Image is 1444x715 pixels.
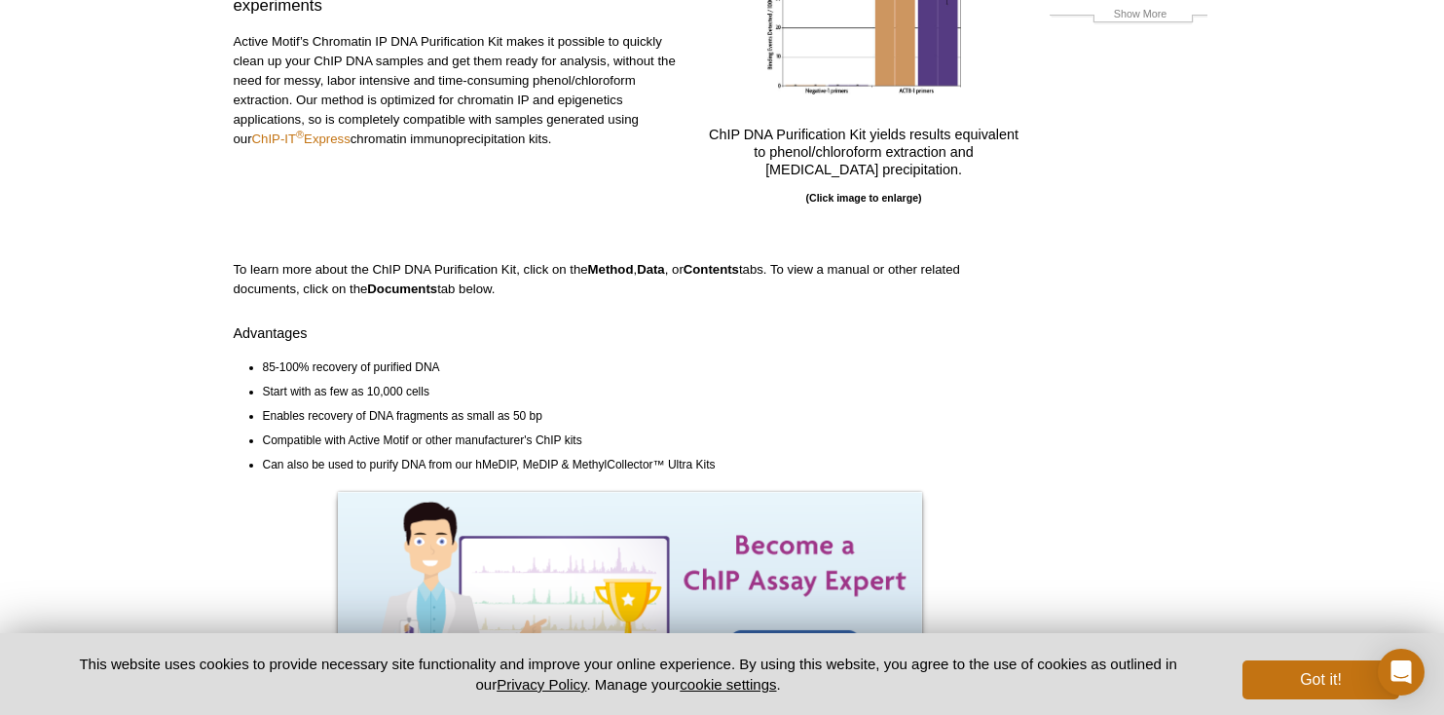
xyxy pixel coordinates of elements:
[46,654,1211,695] p: This website uses cookies to provide necessary site functionality and improve your online experie...
[263,352,1009,377] li: 85-100% recovery of purified DNA
[1242,660,1398,699] button: Got it!
[296,128,304,139] sup: ®
[234,319,1026,342] h4: Advantages
[1378,649,1425,696] div: Open Intercom Messenger
[806,192,922,204] b: (Click image to enlarge)
[263,401,1009,426] li: Enables recovery of DNA fragments as small as 50 bp
[588,262,634,277] strong: Method
[684,262,739,277] strong: Contents
[263,426,1009,450] li: Compatible with Active Motif or other manufacturer's ChIP kits
[263,377,1009,401] li: Start with as few as 10,000 cells
[234,260,1026,299] p: To learn more about the ChIP DNA Purification Kit, click on the , , or tabs. To view a manual or ...
[637,262,665,277] strong: Data
[680,676,776,693] button: cookie settings
[497,676,586,693] a: Privacy Policy
[367,282,437,296] strong: Documents
[234,32,687,149] p: Active Motif’s Chromatin IP DNA Purification Kit makes it possible to quickly clean up your ChIP ...
[1050,5,1207,27] a: Show More
[702,120,1026,178] h4: ChIP DNA Purification Kit yields results equivalent to phenol/chloroform extraction and [MEDICAL_...
[263,450,1009,474] li: Can also be used to purify DNA from our hMeDIP, MeDIP & MethylCollector™ Ultra Kits
[252,132,351,146] a: ChIP-IT®Express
